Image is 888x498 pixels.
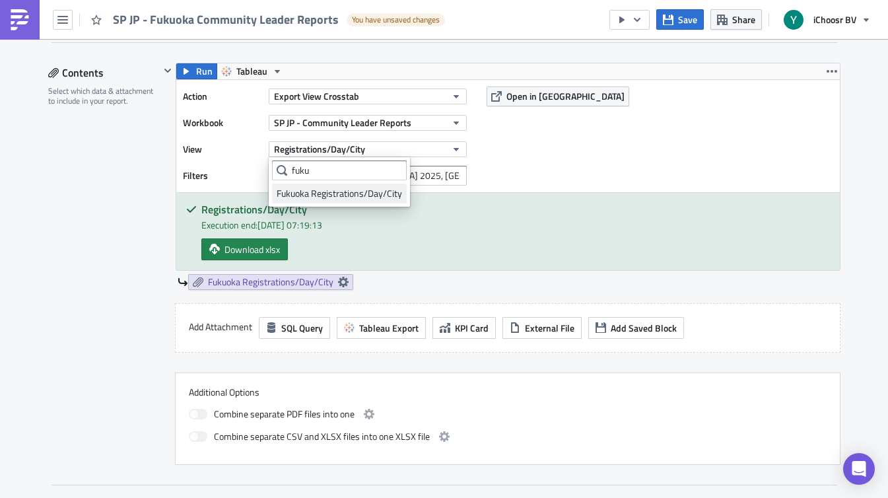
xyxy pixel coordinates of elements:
label: Add Attachment [189,317,252,337]
span: ご質問等あれば、担当までご連絡ください。 [5,40,189,50]
span: Combine separate CSV and XLSX files into one XLSX file [214,429,430,445]
label: Additional Options [189,386,827,398]
label: View [183,139,262,159]
button: Tableau Export [337,317,426,339]
span: Share [732,13,755,26]
button: SQL Query [259,317,330,339]
span: Run [196,63,213,79]
span: SP JP - Community Leader Reports [274,116,411,129]
span: Tableau [236,63,267,79]
span: Download xlsx [224,242,280,256]
button: External File [502,317,582,339]
img: PushMetrics [9,9,30,30]
span: SP JP - Fukuoka Community Leader Reports [113,12,340,27]
button: iChoosr BV [776,5,878,34]
button: KPI Card [432,317,496,339]
span: Export View Crosstab [274,89,359,103]
label: Action [183,87,262,106]
div: Execution end: [DATE] 07:19:13 [201,218,830,232]
button: Share [710,9,762,30]
button: Add Saved Block [588,317,684,339]
a: Fukuoka Registrations/Day/City [188,274,353,290]
button: Save [656,9,704,30]
span: SQL Query [281,321,323,335]
button: Run [176,63,217,79]
button: Hide content [160,63,176,79]
input: Filter... [272,160,407,180]
span: 関係者の皆様 みんなのおうちに[GEOGRAPHIC_DATA]別週次登録レポートを添付にてご確認ください。 [5,5,376,38]
button: Tableau [217,63,287,79]
span: Add Saved Block [611,321,677,335]
span: Fukuoka Registrations/Day/City [208,276,333,288]
span: Save [678,13,697,26]
span: KPI Card [455,321,489,335]
span: Registrations/Day/City [274,142,365,156]
h5: Registrations/Day/City [201,204,830,215]
span: Open in [GEOGRAPHIC_DATA] [506,89,625,103]
span: iChoosr BV [813,13,856,26]
div: Fukuoka Registrations/Day/City [277,187,402,200]
label: Filters [183,166,262,186]
button: Export View Crosstab [269,89,467,104]
button: Registrations/Day/City [269,141,467,157]
img: Avatar [782,9,805,31]
body: Rich Text Area. Press ALT-0 for help. [5,5,631,83]
span: External File [525,321,574,335]
a: Download xlsx [201,238,288,260]
span: Tableau Export [359,321,419,335]
button: SP JP - Community Leader Reports [269,115,467,131]
div: Contents [48,63,160,83]
span: よろしくお願い致します。 [5,55,116,66]
label: Workbook [183,113,262,133]
span: You have unsaved changes [352,15,440,25]
button: Open in [GEOGRAPHIC_DATA] [487,87,629,106]
div: Open Intercom Messenger [843,453,875,485]
span: Combine separate PDF files into one [214,406,355,422]
span: アイチューザー株式会社 [5,71,106,82]
div: Select which data & attachment to include in your report. [48,86,160,106]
